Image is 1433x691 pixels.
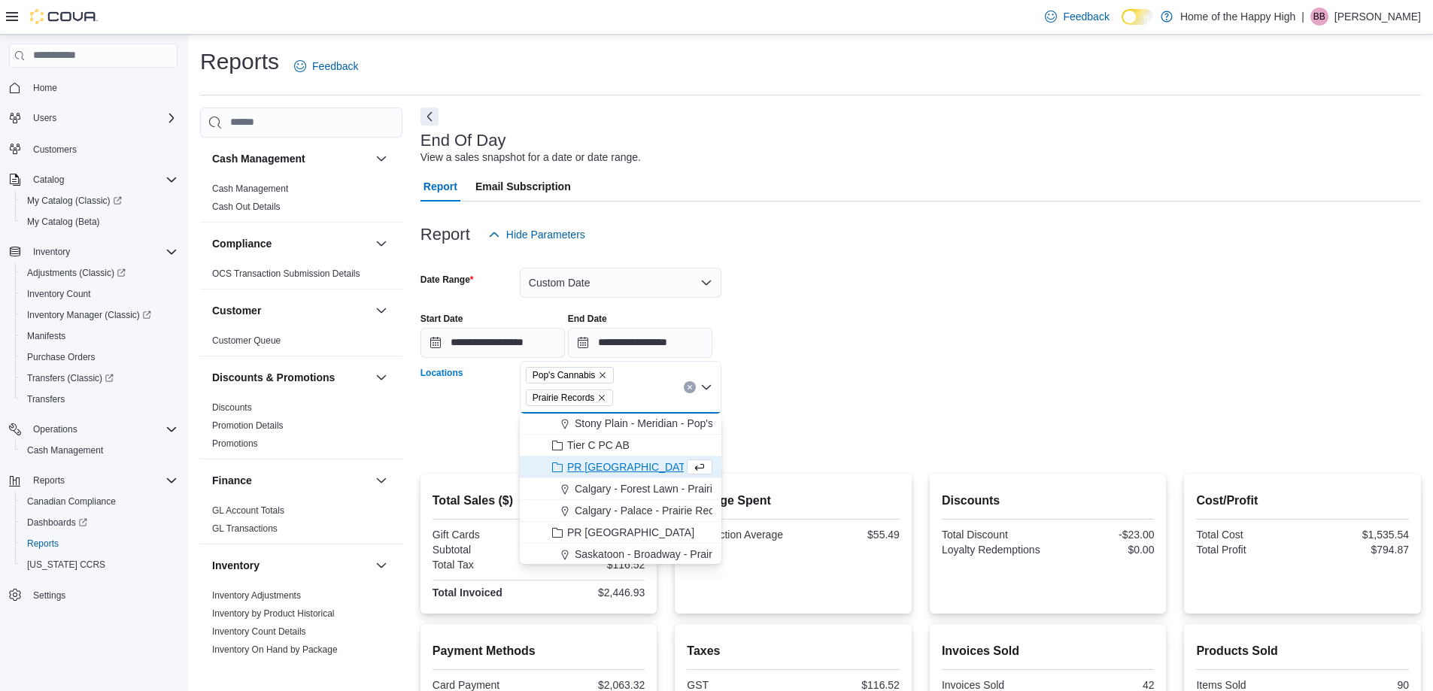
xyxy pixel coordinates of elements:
[420,108,439,126] button: Next
[21,492,178,511] span: Canadian Compliance
[372,150,390,168] button: Cash Management
[21,441,178,459] span: Cash Management
[27,586,71,605] a: Settings
[597,393,606,402] button: Remove Prairie Records from selection in this group
[684,381,696,393] button: Clear input
[372,235,390,253] button: Compliance
[27,471,71,489] button: Reports
[27,471,178,489] span: Reports
[21,492,122,511] a: Canadian Compliance
[27,139,178,158] span: Customers
[21,514,93,532] a: Dashboards
[420,313,463,325] label: Start Date
[30,9,98,24] img: Cova
[212,201,281,213] span: Cash Out Details
[567,459,694,474] span: PR [GEOGRAPHIC_DATA]
[27,195,122,207] span: My Catalog (Classic)
[797,679,900,691] div: $116.52
[15,368,184,389] a: Transfers (Classic)
[27,330,65,342] span: Manifests
[33,144,77,156] span: Customers
[15,440,184,461] button: Cash Management
[15,491,184,512] button: Canadian Compliance
[420,150,641,165] div: View a sales snapshot for a date or date range.
[433,544,536,556] div: Subtotal
[520,522,721,544] button: PR [GEOGRAPHIC_DATA]
[212,370,369,385] button: Discounts & Promotions
[212,303,261,318] h3: Customer
[575,481,761,496] span: Calgary - Forest Lawn - Prairie Records
[372,302,390,320] button: Customer
[1051,679,1154,691] div: 42
[15,262,184,283] a: Adjustments (Classic)
[212,473,369,488] button: Finance
[21,556,178,574] span: Washington CCRS
[21,213,178,231] span: My Catalog (Beta)
[420,274,474,286] label: Date Range
[21,556,111,574] a: [US_STATE] CCRS
[200,399,402,459] div: Discounts & Promotions
[372,471,390,489] button: Finance
[1310,8,1328,26] div: Brianna Burton
[21,535,178,553] span: Reports
[212,402,252,414] span: Discounts
[212,505,284,517] span: GL Account Totals
[420,367,463,379] label: Locations
[1122,9,1153,25] input: Dark Mode
[21,264,178,282] span: Adjustments (Classic)
[526,389,614,406] span: Prairie Records
[575,547,763,562] span: Saskatoon - Broadway - Prairie Records
[212,558,369,573] button: Inventory
[27,267,126,279] span: Adjustments (Classic)
[433,642,645,660] h2: Payment Methods
[27,538,59,550] span: Reports
[575,416,761,431] span: Stony Plain - Meridian - Pop's Cannabis
[21,348,102,366] a: Purchase Orders
[942,679,1045,691] div: Invoices Sold
[212,268,360,280] span: OCS Transaction Submission Details
[687,642,900,660] h2: Taxes
[15,283,184,305] button: Inventory Count
[1334,8,1421,26] p: [PERSON_NAME]
[687,492,900,510] h2: Average Spent
[212,335,281,346] a: Customer Queue
[27,393,65,405] span: Transfers
[520,268,721,298] button: Custom Date
[212,523,278,535] span: GL Transactions
[433,679,536,691] div: Card Payment
[212,438,258,449] a: Promotions
[1122,25,1122,26] span: Dark Mode
[212,473,252,488] h3: Finance
[27,78,178,97] span: Home
[27,171,178,189] span: Catalog
[212,626,306,638] span: Inventory Count Details
[21,327,178,345] span: Manifests
[567,438,630,453] span: Tier C PC AB
[3,470,184,491] button: Reports
[212,589,301,602] span: Inventory Adjustments
[15,211,184,232] button: My Catalog (Beta)
[542,679,645,691] div: $2,063.32
[942,544,1045,556] div: Loyalty Redemptions
[27,109,178,127] span: Users
[533,390,595,405] span: Prairie Records
[433,492,645,510] h2: Total Sales ($)
[21,213,106,231] a: My Catalog (Beta)
[520,456,721,478] button: PR [GEOGRAPHIC_DATA]
[212,236,272,251] h3: Compliance
[3,169,184,190] button: Catalog
[212,523,278,534] a: GL Transactions
[33,246,70,258] span: Inventory
[21,306,178,324] span: Inventory Manager (Classic)
[27,288,91,300] span: Inventory Count
[15,512,184,533] a: Dashboards
[21,441,109,459] a: Cash Management
[33,474,65,486] span: Reports
[21,285,97,303] a: Inventory Count
[212,183,288,194] a: Cash Management
[212,402,252,413] a: Discounts
[21,369,120,387] a: Transfers (Classic)
[212,183,288,195] span: Cash Management
[200,502,402,544] div: Finance
[27,496,116,508] span: Canadian Compliance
